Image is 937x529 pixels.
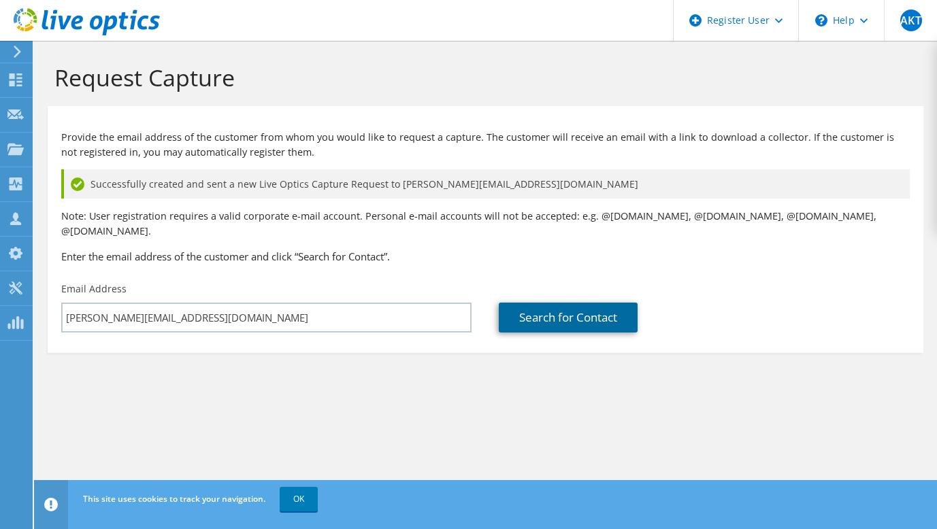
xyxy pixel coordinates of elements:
p: Provide the email address of the customer from whom you would like to request a capture. The cust... [61,130,910,160]
h1: Request Capture [54,63,910,92]
h3: Enter the email address of the customer and click “Search for Contact”. [61,249,910,264]
svg: \n [815,14,827,27]
span: Successfully created and sent a new Live Optics Capture Request to [PERSON_NAME][EMAIL_ADDRESS][D... [91,177,638,192]
span: AKT [900,10,922,31]
a: Search for Contact [499,303,638,332]
p: Note: User registration requires a valid corporate e-mail account. Personal e-mail accounts will ... [61,209,910,239]
a: OK [280,487,318,511]
span: This site uses cookies to track your navigation. [83,493,265,505]
label: Email Address [61,282,127,296]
